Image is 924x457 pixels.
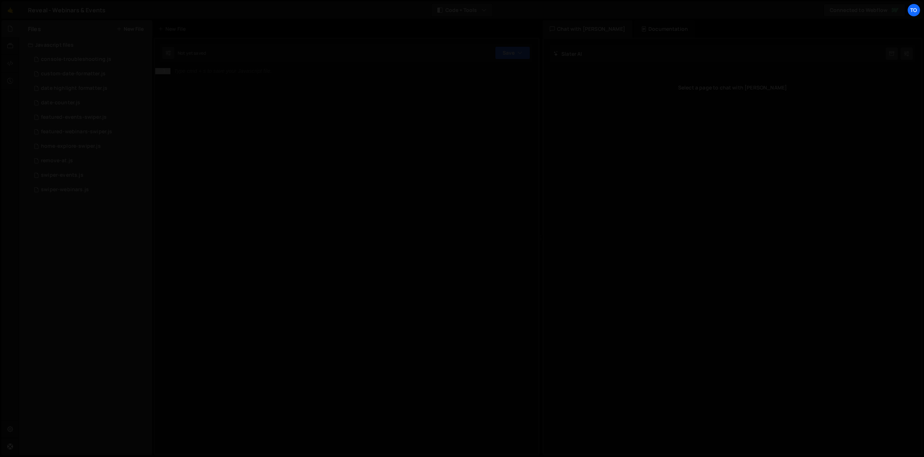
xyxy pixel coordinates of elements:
div: 1 [155,68,170,74]
button: Save [495,46,530,59]
div: 5208/9619.js [28,168,152,183]
div: remove-at.js [41,158,73,164]
div: Documentation [634,20,695,38]
div: 5208/9598.js [28,67,152,81]
div: 5208/9630.js [28,52,152,67]
h2: Files [28,25,41,33]
div: 5208/9670.js [28,183,152,197]
div: date highlight formatter.js [41,85,107,92]
div: 5208/9672.js [28,125,152,139]
div: swiper-events.js [41,172,83,179]
div: Not yet saved [178,50,206,56]
div: home-explore-swiper.js [41,143,101,150]
a: to [907,4,920,17]
div: Javascript files [19,38,152,52]
a: Connected to Webflow [824,4,905,17]
a: 🤙 [1,1,19,19]
div: 5208/9668.js [28,96,152,110]
div: 5208/9671.js [28,110,152,125]
div: Select a page to chat with [PERSON_NAME] [550,73,915,102]
div: date-counter.js [41,100,80,106]
div: New File [158,25,189,33]
div: featured-events-swiper.js [41,114,107,121]
h2: Slater AI [553,50,582,57]
div: 5208/12051.js [28,154,152,168]
div: Chat with [PERSON_NAME] [543,20,632,38]
button: Code + Tools [432,4,492,17]
div: 5208/9669.js [28,81,152,96]
div: Type cmd + s to save your Javascript file. [174,68,272,74]
div: custom-date-formatter.js [41,71,106,77]
div: Reveal - Webinars & Events [28,6,106,14]
div: 5208/9834.js [28,139,152,154]
div: swiper-webinars.js [41,186,89,193]
div: featured-webinars-swiper.js [41,129,112,135]
button: New File [116,26,144,32]
div: console-troubleshooting.js [41,56,111,63]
